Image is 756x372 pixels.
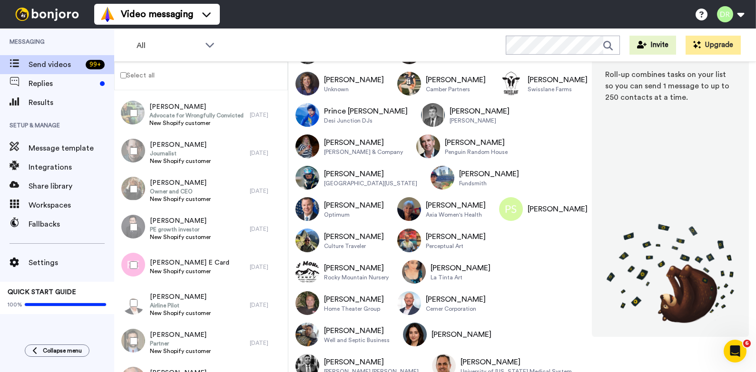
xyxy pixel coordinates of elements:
img: Image of Terry Smith [431,166,454,190]
span: [PERSON_NAME] [150,292,211,302]
img: Image of Kareem George [295,229,319,252]
div: [DATE] [250,187,283,195]
div: Axia Women's Health [426,211,486,219]
img: Image of Gabe Hensley [397,72,421,95]
span: Collapse menu [43,347,82,354]
div: [PERSON_NAME] [426,231,486,242]
span: Integrations [29,162,114,173]
span: 6 [743,340,751,347]
div: [DATE] [250,149,283,157]
img: vm-color.svg [100,7,115,22]
div: [PERSON_NAME] [450,105,510,117]
img: Image of Michael DePaola [295,291,319,315]
span: Journalist [150,150,211,157]
div: 99 + [86,60,105,69]
div: [PERSON_NAME] [324,325,390,336]
div: [PERSON_NAME] [431,262,491,274]
span: Settings [29,257,114,268]
div: Roll-up combines tasks on your list so you can send 1 message to up to 250 contacts at a time. [605,69,736,103]
span: Replies [29,78,96,89]
div: [PERSON_NAME] [528,74,588,86]
div: Desi Junction DJs [324,117,408,124]
div: Camber Partners [426,86,486,93]
span: Send videos [29,59,82,70]
button: Invite [629,36,676,55]
div: [PERSON_NAME] [426,200,486,211]
span: [PERSON_NAME] [150,216,211,226]
span: [PERSON_NAME] [150,140,211,150]
span: [PERSON_NAME] [149,102,245,112]
div: [PERSON_NAME] [324,231,384,242]
div: Cerner Corporation [426,305,486,313]
span: Fallbacks [29,219,114,230]
div: [DATE] [250,111,283,119]
div: La Tinta Art [431,274,491,281]
div: [PERSON_NAME] [324,168,417,180]
div: Well and Septic Business [324,336,390,344]
span: Advocate for Wrongfully Convicted Individuals [149,112,245,119]
span: New Shopify customer [150,195,211,203]
div: Fundsmith [459,180,519,187]
span: Owner and CEO [150,188,211,195]
div: Unknown [324,86,384,93]
div: Culture Traveler [324,242,384,250]
img: Image of Ross Paratore [295,260,319,284]
img: Image of Lisa Laird [295,134,319,158]
img: bj-logo-header-white.svg [11,8,83,21]
div: [PERSON_NAME] [432,329,491,340]
img: joro-roll.png [605,223,736,324]
span: All [137,40,200,51]
div: [PERSON_NAME] [324,356,419,368]
div: [PERSON_NAME] [461,356,572,368]
label: Select all [115,69,155,81]
div: [DATE] [250,263,283,271]
div: [PERSON_NAME] [324,294,384,305]
div: Perceptual Art [426,242,486,250]
span: Video messaging [121,8,193,21]
div: [PERSON_NAME] [324,137,403,148]
span: PE growth investor [150,226,211,233]
img: Image of Rene Hensley [397,197,421,221]
div: Home Theater Group [324,305,384,313]
img: Image of Cheryl Clancy [295,72,319,95]
div: Rocky Mountain Nursery [324,274,389,281]
span: 100% [8,301,22,308]
div: [DATE] [250,339,283,347]
img: Image of Michael Murphy [397,229,421,252]
img: Image of Peter Sitton [499,197,523,221]
span: Share library [29,181,114,192]
div: [PERSON_NAME] [426,294,486,305]
div: [PERSON_NAME] [445,137,508,148]
img: Image of Robert Harris [416,134,440,158]
img: Image of Christopher McElgun [295,197,319,221]
div: [PERSON_NAME] [426,74,486,86]
div: [DATE] [250,225,283,233]
span: New Shopify customer [150,267,229,275]
img: Image of Prince Sharma [295,103,319,127]
iframe: Intercom live chat [724,340,746,362]
img: Image of Grant Hash [397,291,421,315]
span: New Shopify customer [150,233,211,241]
img: Image of James Butler [295,323,319,346]
div: [PERSON_NAME] [450,117,510,124]
img: Image of Fernanda Martinez [402,260,426,284]
div: [PERSON_NAME] [459,168,519,180]
span: Results [29,97,114,108]
span: Partner [150,340,211,347]
div: [PERSON_NAME] [528,203,588,215]
img: Image of Aya Boumkouk [403,323,427,346]
span: New Shopify customer [149,119,245,127]
span: New Shopify customer [150,157,211,165]
div: Penguin Random House [445,148,508,156]
input: Select all [120,72,127,78]
div: [PERSON_NAME] [324,200,384,211]
span: [PERSON_NAME] [150,330,211,340]
span: [PERSON_NAME] [150,178,211,188]
div: [GEOGRAPHIC_DATA][US_STATE] [324,180,417,187]
div: [PERSON_NAME] & Company [324,148,403,156]
span: New Shopify customer [150,309,211,317]
span: Message template [29,143,114,154]
div: [PERSON_NAME] [324,262,389,274]
span: New Shopify customer [150,347,211,355]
